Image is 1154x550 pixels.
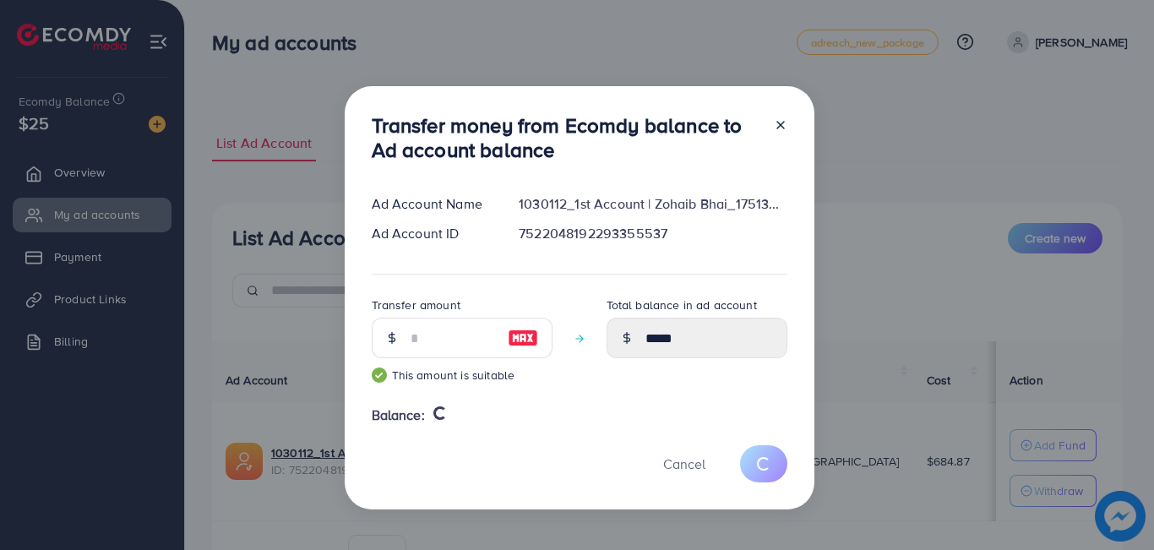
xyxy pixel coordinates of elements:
[372,113,760,162] h3: Transfer money from Ecomdy balance to Ad account balance
[372,406,425,425] span: Balance:
[358,194,506,214] div: Ad Account Name
[642,445,727,482] button: Cancel
[372,367,553,384] small: This amount is suitable
[505,224,800,243] div: 7522048192293355537
[663,455,705,473] span: Cancel
[508,328,538,348] img: image
[358,224,506,243] div: Ad Account ID
[505,194,800,214] div: 1030112_1st Account | Zohaib Bhai_1751363330022
[372,297,460,313] label: Transfer amount
[607,297,757,313] label: Total balance in ad account
[372,368,387,383] img: guide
